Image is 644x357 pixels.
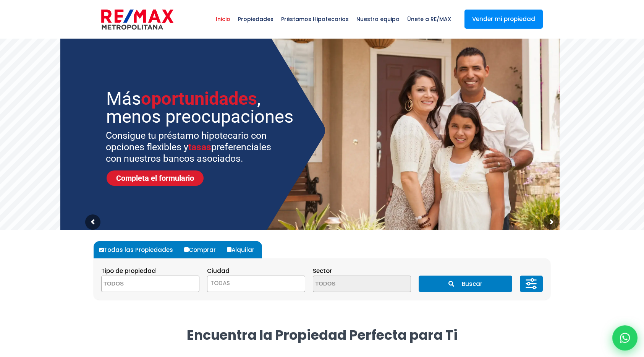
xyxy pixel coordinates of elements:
span: Únete a RE/MAX [403,8,455,31]
button: Buscar [419,276,512,292]
span: TODAS [207,278,305,289]
a: Vender mi propiedad [464,10,543,29]
span: TODAS [207,276,305,292]
span: Tipo de propiedad [101,267,156,275]
input: Alquilar [227,247,231,252]
span: oportunidades [141,88,257,109]
span: tasas [188,141,211,153]
textarea: Search [313,276,387,292]
span: Sector [313,267,332,275]
span: Préstamos Hipotecarios [277,8,353,31]
sr7-txt: Consigue tu préstamo hipotecario con opciones flexibles y preferenciales con nuestros bancos asoc... [106,130,281,164]
span: Ciudad [207,267,230,275]
img: remax-metropolitana-logo [101,8,173,31]
span: TODAS [210,279,230,287]
span: Propiedades [234,8,277,31]
label: Comprar [182,241,223,258]
sr7-txt: Más , menos preocupaciones [106,89,296,125]
textarea: Search [102,276,176,292]
span: Nuestro equipo [353,8,403,31]
label: Alquilar [225,241,262,258]
label: Todas las Propiedades [97,241,181,258]
span: Inicio [212,8,234,31]
input: Comprar [184,247,189,252]
a: Completa el formulario [107,170,204,186]
strong: Encuentra la Propiedad Perfecta para Ti [187,326,458,344]
input: Todas las Propiedades [99,248,104,252]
